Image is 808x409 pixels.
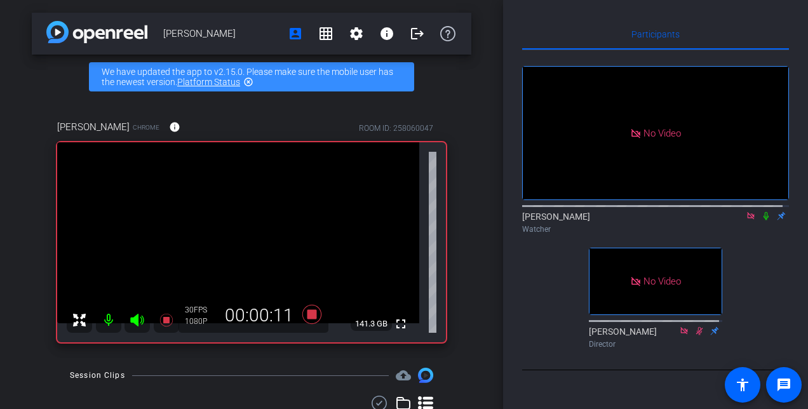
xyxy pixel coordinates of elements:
[185,316,217,326] div: 1080P
[177,77,240,87] a: Platform Status
[185,305,217,315] div: 30
[288,26,303,41] mat-icon: account_box
[735,377,750,392] mat-icon: accessibility
[133,123,159,132] span: Chrome
[89,62,414,91] div: We have updated the app to v2.15.0. Please make sure the mobile user has the newest version.
[522,210,789,235] div: [PERSON_NAME]
[349,26,364,41] mat-icon: settings
[589,339,722,350] div: Director
[393,316,408,332] mat-icon: fullscreen
[318,26,333,41] mat-icon: grid_on
[631,30,680,39] span: Participants
[396,368,411,383] mat-icon: cloud_upload
[46,21,147,43] img: app-logo
[418,368,433,383] img: Session clips
[70,369,125,382] div: Session Clips
[169,121,180,133] mat-icon: info
[643,276,681,287] span: No Video
[589,325,722,350] div: [PERSON_NAME]
[57,120,130,134] span: [PERSON_NAME]
[410,26,425,41] mat-icon: logout
[379,26,394,41] mat-icon: info
[776,377,791,392] mat-icon: message
[359,123,433,134] div: ROOM ID: 258060047
[243,77,253,87] mat-icon: highlight_off
[643,127,681,138] span: No Video
[522,224,789,235] div: Watcher
[163,21,280,46] span: [PERSON_NAME]
[396,368,411,383] span: Destinations for your clips
[217,305,302,326] div: 00:00:11
[194,305,207,314] span: FPS
[351,316,392,332] span: 141.3 GB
